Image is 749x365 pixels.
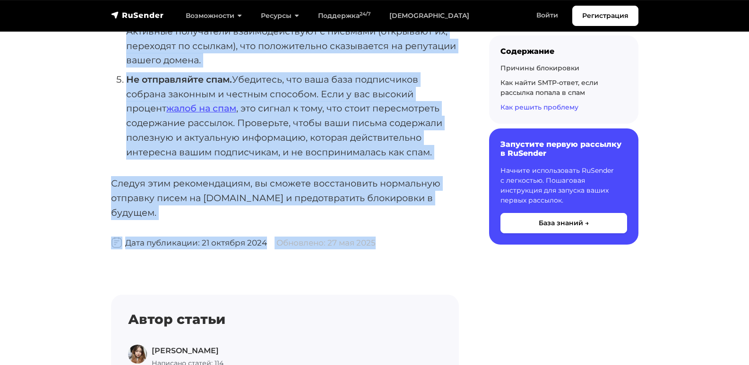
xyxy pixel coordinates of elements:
[111,238,267,247] span: Дата публикации: 21 октября 2024
[527,6,568,25] a: Войти
[309,6,380,25] a: Поддержка24/7
[166,102,236,114] a: жалоб на спам
[126,72,459,159] li: Убедитесь, что ваша база подписчиков собрана законным и честным способом. Если у вас высокий проц...
[111,237,122,248] img: Дата публикации
[276,238,376,247] span: Обновлено: 27 мая 2025
[572,6,638,26] a: Регистрация
[360,11,370,17] sup: 24/7
[128,312,442,328] h4: Автор статьи
[500,64,579,72] a: Причины блокировки
[251,6,309,25] a: Ресурсы
[126,74,232,85] strong: Не отправляйте спам.
[489,128,638,244] a: Запустите первую рассылку в RuSender Начните использовать RuSender с легкостью. Пошаговая инструк...
[500,47,627,56] div: Содержание
[500,166,627,205] p: Начните использовать RuSender с легкостью. Пошаговая инструкция для запуска ваших первых рассылок.
[111,10,164,20] img: RuSender
[176,6,251,25] a: Возможности
[500,213,627,233] button: База знаний →
[500,140,627,158] h6: Запустите первую рассылку в RuSender
[500,78,598,97] a: Как найти SMTP-ответ, если рассылка попала в спам
[500,103,578,111] a: Как решить проблему
[111,176,459,220] p: Следуя этим рекомендациям, вы сможете восстановить нормальную отправку писем на [DOMAIN_NAME] и п...
[152,345,224,357] p: [PERSON_NAME]
[380,6,479,25] a: [DEMOGRAPHIC_DATA]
